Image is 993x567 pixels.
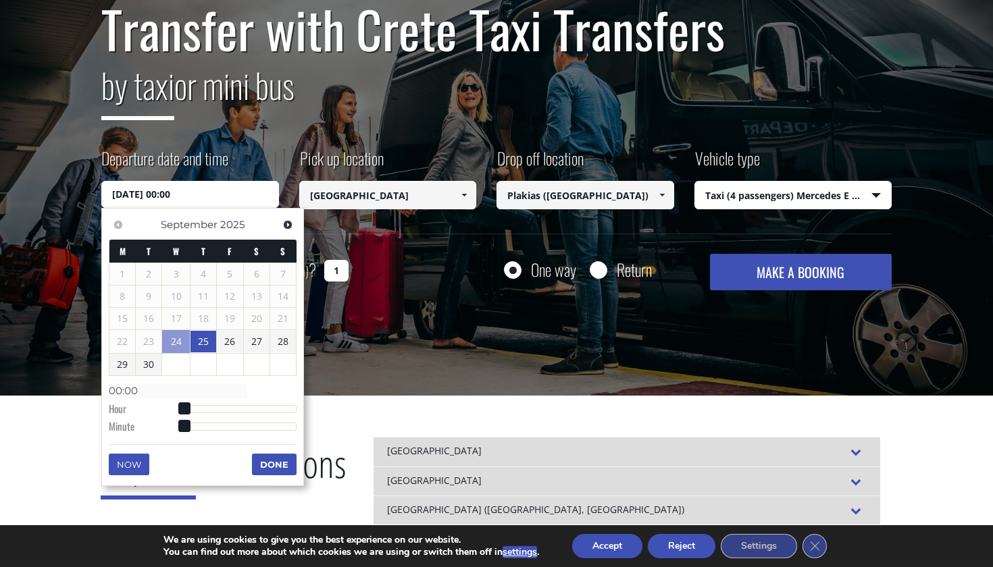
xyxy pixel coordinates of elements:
span: 8 [109,286,135,307]
span: 9 [136,286,161,307]
span: Next [282,219,293,230]
input: Select drop-off location [496,181,674,209]
dt: Minute [109,419,184,437]
span: Tuesday [147,244,151,258]
span: 7 [270,263,296,285]
span: Thursday [201,244,205,258]
span: Taxi (4 passengers) Mercedes E Class [695,182,892,210]
span: 21 [270,308,296,329]
span: 5 [217,263,243,285]
a: Show All Items [453,181,476,209]
span: 3 [162,263,190,285]
span: Wednesday [173,244,179,258]
span: 13 [244,286,270,307]
h1: Transfer with Crete Taxi Transfers [101,1,892,57]
span: 1 [109,263,135,285]
span: Sunday [280,244,285,258]
p: You can find out more about which cookies we are using or switch them off in . [163,546,539,558]
span: by taxi [101,59,174,120]
a: Previous [109,215,127,234]
a: Next [278,215,297,234]
div: [GEOGRAPHIC_DATA] [374,437,880,466]
label: Return [617,261,652,278]
span: 12 [217,286,243,307]
div: [GEOGRAPHIC_DATA] [374,466,880,496]
span: 11 [190,286,216,307]
span: Popular [101,437,196,500]
span: 2 [136,263,161,285]
span: 18 [190,308,216,329]
button: Accept [572,534,642,558]
label: Pick up location [299,146,384,181]
span: Saturday [254,244,259,258]
a: 25 [190,331,216,352]
a: 27 [244,331,270,352]
label: Drop off location [496,146,584,181]
h2: or mini bus [101,57,892,130]
p: We are using cookies to give you the best experience on our website. [163,534,539,546]
span: 17 [162,308,190,329]
button: settings [503,546,537,558]
dt: Hour [109,402,184,419]
button: Done [252,454,297,475]
span: Friday [228,244,232,258]
a: 26 [217,331,243,352]
span: September [161,218,218,231]
label: Vehicle type [694,146,760,181]
button: Reject [648,534,715,558]
button: Close GDPR Cookie Banner [803,534,827,558]
span: 22 [109,331,135,352]
span: 2025 [220,218,245,231]
span: Previous [113,219,124,230]
span: 14 [270,286,296,307]
a: 30 [136,354,161,375]
span: 19 [217,308,243,329]
label: Departure date and time [101,146,228,181]
span: Monday [120,244,126,258]
input: Select pickup location [299,181,477,209]
a: 29 [109,354,135,375]
button: Now [109,454,149,475]
span: 20 [244,308,270,329]
a: 24 [162,330,190,353]
span: 4 [190,263,216,285]
button: MAKE A BOOKING [710,254,892,290]
span: 6 [244,263,270,285]
span: 10 [162,286,190,307]
a: 28 [270,331,296,352]
div: [GEOGRAPHIC_DATA] ([GEOGRAPHIC_DATA], [GEOGRAPHIC_DATA]) [374,495,880,525]
span: 16 [136,308,161,329]
span: 23 [136,331,161,352]
h2: Destinations [101,437,347,510]
button: Settings [721,534,797,558]
label: One way [531,261,576,278]
span: 15 [109,308,135,329]
a: Show All Items [651,181,673,209]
